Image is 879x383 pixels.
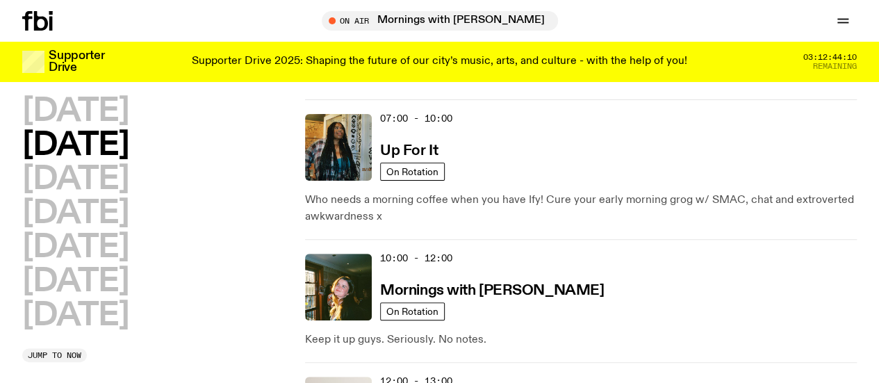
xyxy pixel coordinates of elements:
span: 03:12:44:10 [803,54,857,61]
p: Keep it up guys. Seriously. No notes. [305,332,857,348]
button: [DATE] [22,300,129,332]
button: [DATE] [22,198,129,229]
button: Jump to now [22,348,87,362]
button: [DATE] [22,266,129,298]
span: 10:00 - 12:00 [380,252,452,265]
button: [DATE] [22,232,129,263]
a: On Rotation [380,302,445,320]
span: Jump to now [28,352,81,359]
span: 07:00 - 10:00 [380,112,452,125]
a: On Rotation [380,163,445,181]
span: On Rotation [386,307,438,317]
span: On Rotation [386,167,438,177]
button: On AirMornings with [PERSON_NAME] / [PERSON_NAME] [PERSON_NAME] and mmilton interview [322,11,558,31]
h3: Supporter Drive [49,50,104,74]
button: [DATE] [22,164,129,195]
img: Ify - a Brown Skin girl with black braided twists, looking up to the side with her tongue stickin... [305,114,372,181]
img: Freya smiles coyly as she poses for the image. [305,254,372,320]
span: Remaining [813,63,857,70]
a: Up For It [380,141,438,158]
h3: Mornings with [PERSON_NAME] [380,284,604,298]
p: Supporter Drive 2025: Shaping the future of our city’s music, arts, and culture - with the help o... [192,56,687,68]
h3: Up For It [380,144,438,158]
p: Who needs a morning coffee when you have Ify! Cure your early morning grog w/ SMAC, chat and extr... [305,192,857,225]
button: [DATE] [22,130,129,161]
button: [DATE] [22,96,129,127]
a: Mornings with [PERSON_NAME] [380,281,604,298]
